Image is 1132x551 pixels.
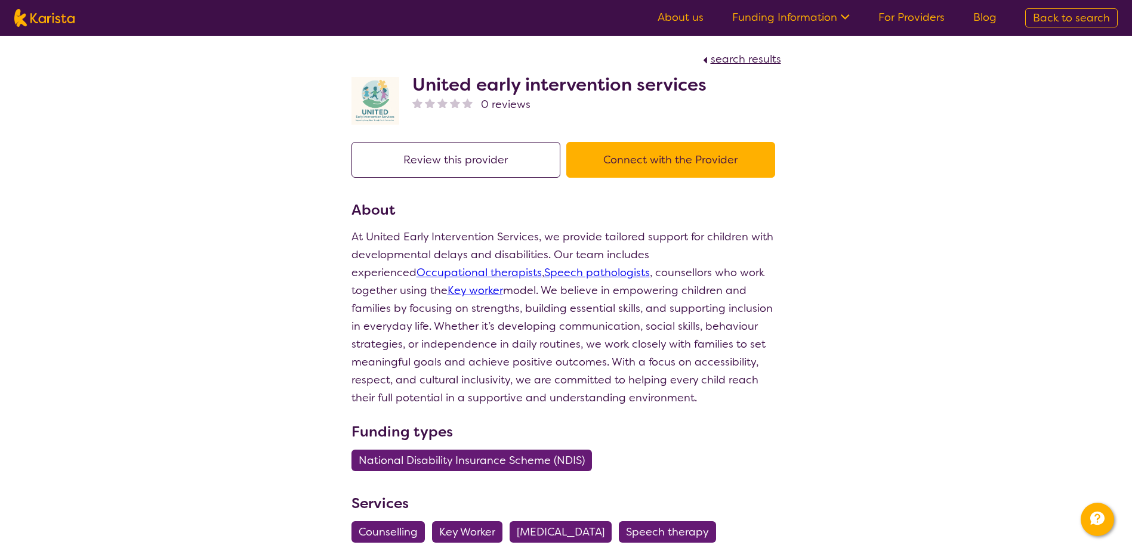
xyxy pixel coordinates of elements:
a: search results [700,52,781,66]
a: Key worker [448,283,503,298]
a: Funding Information [732,10,850,24]
span: 0 reviews [481,95,530,113]
p: At United Early Intervention Services, we provide tailored support for children with developmenta... [351,228,781,407]
img: Karista logo [14,9,75,27]
a: Speech pathologists [544,265,650,280]
span: search results [711,52,781,66]
img: nonereviewstar [437,98,448,108]
img: nonereviewstar [425,98,435,108]
span: Speech therapy [626,521,709,543]
a: Connect with the Provider [566,153,781,167]
button: Review this provider [351,142,560,178]
img: nonereviewstar [412,98,422,108]
a: Blog [973,10,997,24]
span: Key Worker [439,521,495,543]
a: Occupational therapists [417,265,542,280]
a: Key Worker [432,525,510,539]
img: nonereviewstar [462,98,473,108]
a: About us [658,10,704,24]
span: National Disability Insurance Scheme (NDIS) [359,450,585,471]
a: Review this provider [351,153,566,167]
h2: United early intervention services [412,74,707,95]
span: [MEDICAL_DATA] [517,521,604,543]
button: Channel Menu [1081,503,1114,536]
img: nonereviewstar [450,98,460,108]
a: Speech therapy [619,525,723,539]
a: Back to search [1025,8,1118,27]
h3: About [351,199,781,221]
a: Counselling [351,525,432,539]
button: Connect with the Provider [566,142,775,178]
img: qopuyzmwuuyilkpil4w4.png [351,77,399,125]
a: [MEDICAL_DATA] [510,525,619,539]
span: Back to search [1033,11,1110,25]
h3: Funding types [351,421,781,442]
a: National Disability Insurance Scheme (NDIS) [351,453,599,468]
h3: Services [351,493,781,514]
a: For Providers [878,10,945,24]
span: Counselling [359,521,418,543]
